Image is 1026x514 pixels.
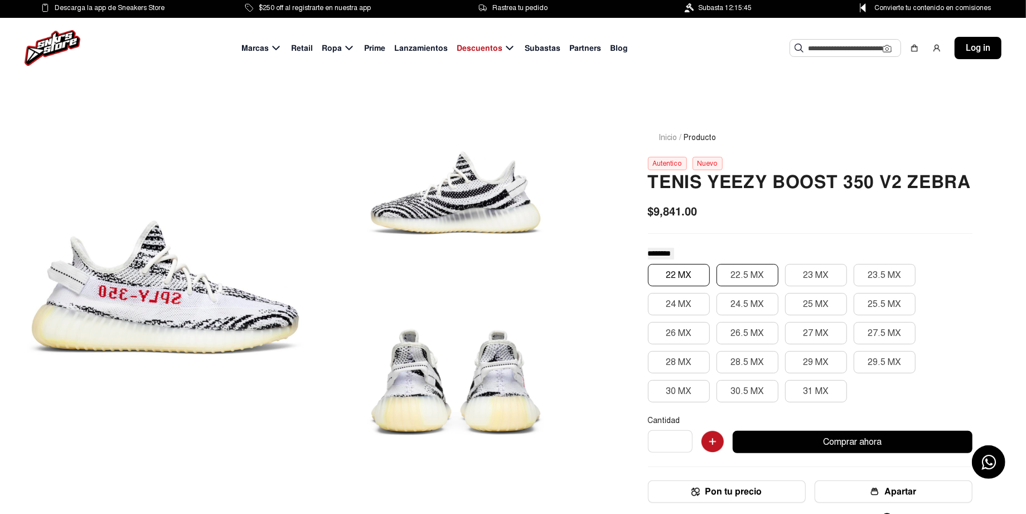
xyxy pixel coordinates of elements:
[322,42,342,54] span: Ropa
[856,3,870,12] img: Control Point Icon
[648,481,806,503] button: Pon tu precio
[854,322,916,344] button: 27.5 MX
[693,157,723,170] div: Nuevo
[648,351,710,373] button: 28 MX
[717,264,778,286] button: 22.5 MX
[365,42,386,54] span: Prime
[875,2,991,14] span: Convierte tu contenido en comisiones
[242,42,269,54] span: Marcas
[457,42,503,54] span: Descuentos
[259,2,371,14] span: $250 off al registrarte en nuestra app
[395,42,448,54] span: Lanzamientos
[55,2,164,14] span: Descarga la app de Sneakers Store
[717,322,778,344] button: 26.5 MX
[785,322,847,344] button: 27 MX
[648,293,710,315] button: 24 MX
[785,351,847,373] button: 29 MX
[795,44,804,52] img: Buscar
[854,293,916,315] button: 25.5 MX
[659,133,677,142] a: Inicio
[966,41,990,55] span: Log in
[785,380,847,402] button: 31 MX
[648,322,710,344] button: 26 MX
[870,487,879,496] img: wallet-05.png
[648,380,710,402] button: 30 MX
[717,293,778,315] button: 24.5 MX
[854,351,916,373] button: 29.5 MX
[701,431,724,453] img: Agregar al carrito
[492,2,548,14] span: Rastrea tu pedido
[648,157,687,170] div: Autentico
[932,44,941,52] img: user
[570,42,602,54] span: Partners
[733,431,972,453] button: Comprar ahora
[785,264,847,286] button: 23 MX
[648,203,698,220] span: $9,841.00
[292,42,313,54] span: Retail
[680,132,682,143] span: /
[25,30,80,66] img: logo
[717,351,778,373] button: 28.5 MX
[883,44,892,53] img: Cámara
[699,2,752,14] span: Subasta 12:15:45
[910,44,919,52] img: shopping
[785,293,847,315] button: 25 MX
[815,481,972,503] button: Apartar
[691,487,700,496] img: Icon.png
[648,416,972,426] p: Cantidad
[854,264,916,286] button: 23.5 MX
[611,42,628,54] span: Blog
[525,42,561,54] span: Subastas
[717,380,778,402] button: 30.5 MX
[648,170,972,195] h2: Tenis Yeezy Boost 350 V2 Zebra
[684,132,717,143] span: Producto
[648,264,710,286] button: 22 MX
